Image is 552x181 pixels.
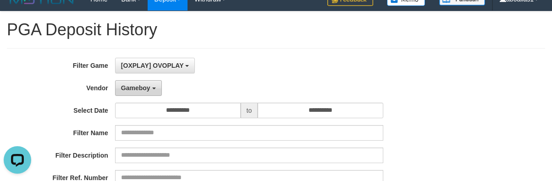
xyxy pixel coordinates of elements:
span: to [241,103,258,118]
span: Gameboy [121,84,150,92]
h1: PGA Deposit History [7,21,545,39]
span: [OXPLAY] OVOPLAY [121,62,183,69]
button: [OXPLAY] OVOPLAY [115,58,195,73]
button: Open LiveChat chat widget [4,4,31,31]
button: Gameboy [115,80,162,96]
